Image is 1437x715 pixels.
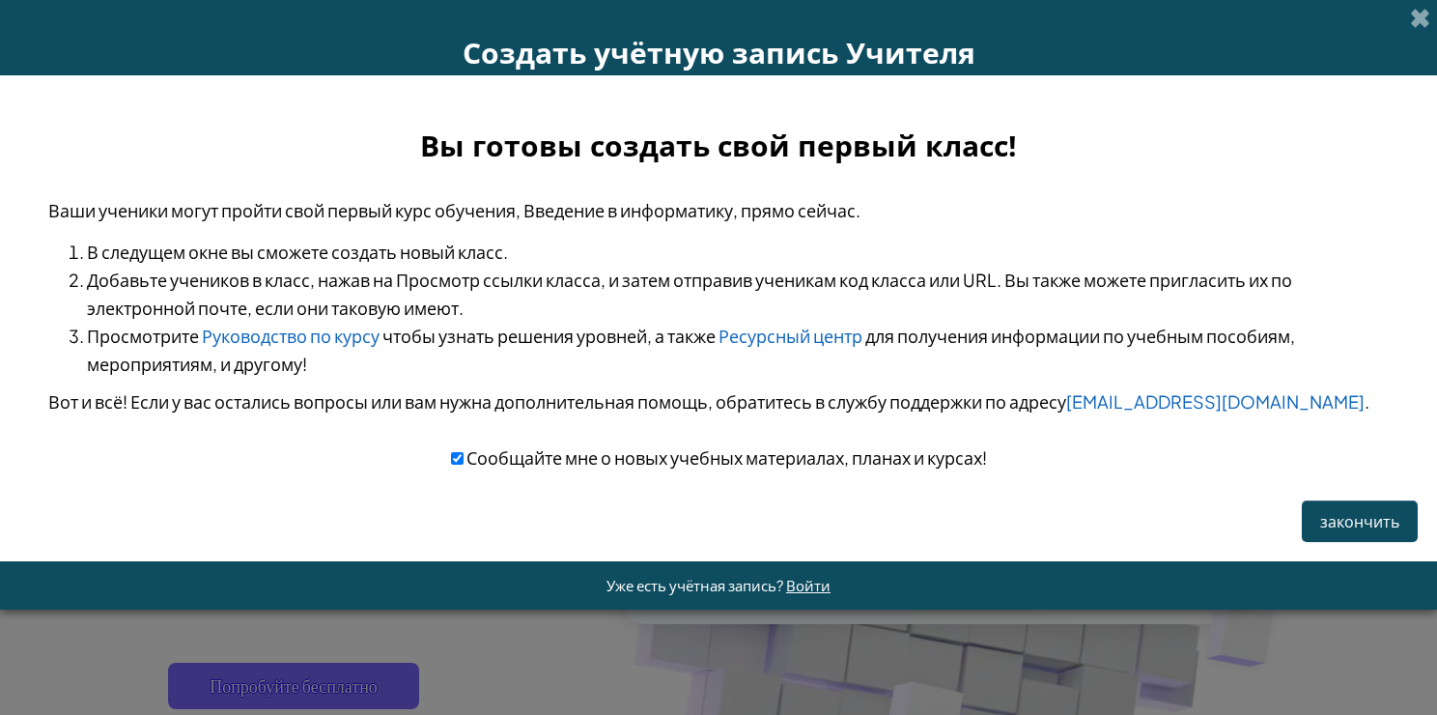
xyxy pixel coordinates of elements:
h3: Вы готовы создать свой первый класс! [48,124,1389,167]
a: [EMAIL_ADDRESS][DOMAIN_NAME] [1066,390,1365,413]
span: Уже есть учётная запись? [606,576,786,594]
a: Ресурсный центр [718,325,862,347]
a: Руководство по курсу [202,325,380,347]
span: Сообщайте мне о новых учебных материалах, планах и курсах! [464,446,987,469]
li: Добавьте учеников в класс, нажав на Просмотр ссылки класса, и затем отправив ученикам код класса ... [87,266,1389,322]
span: для получения информации по учебным пособиям, мероприятиям, и другому! [87,325,1295,375]
span: Создать учётную запись Учителя [463,33,975,72]
p: Ваши ученики могут пройти свой первый курс обучения, Введение в информатику, прямо сейчас. [48,196,1389,224]
a: Войти [786,576,831,594]
li: В следущем окне вы сможете создать новый класс. [87,238,1389,266]
span: Вот и всё! Если у вас остались вопросы или вам нужна дополнительная помощь, обратитесь в службу п... [48,390,1369,413]
button: закончить [1302,500,1418,542]
span: Просмотрите [87,325,199,347]
span: чтобы узнать решения уровней, а также [382,325,716,347]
